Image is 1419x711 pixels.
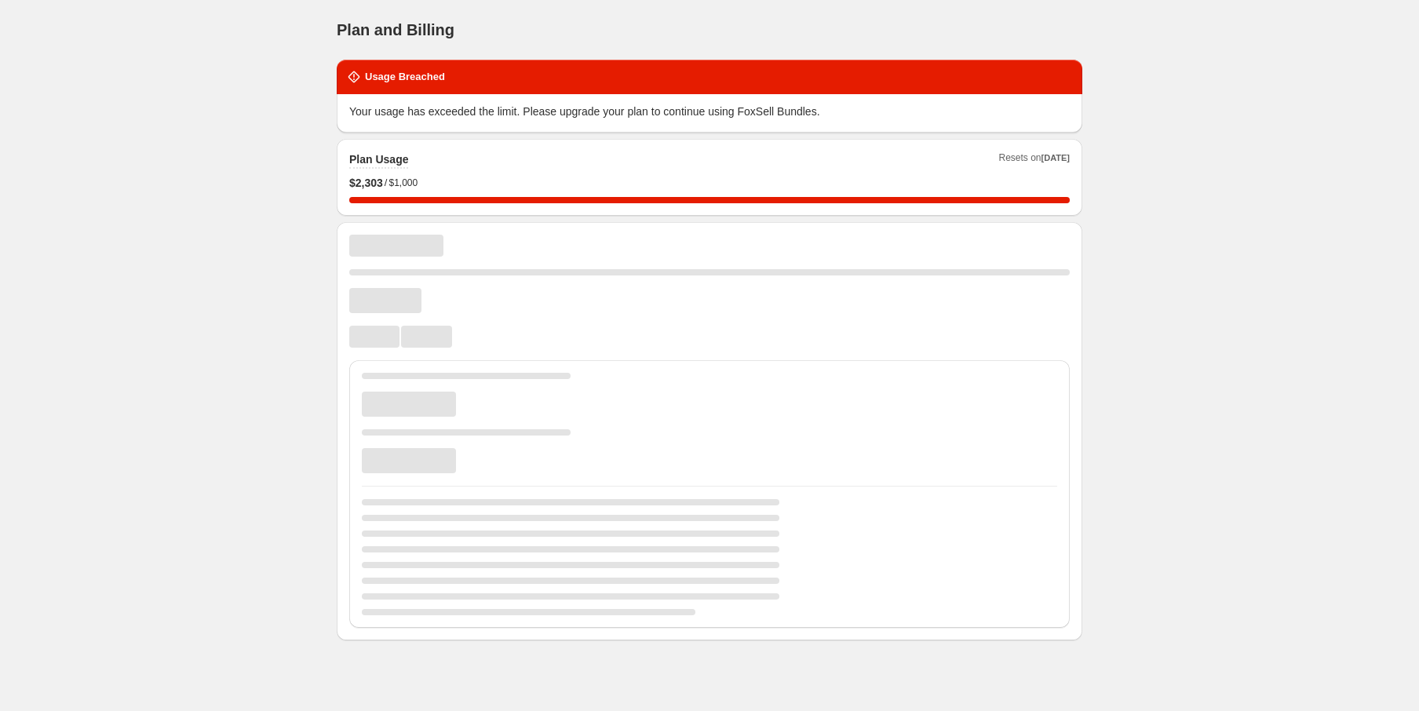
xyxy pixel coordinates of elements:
[1041,153,1070,162] span: [DATE]
[337,20,454,39] h1: Plan and Billing
[349,175,1070,191] div: /
[349,105,820,118] span: Your usage has exceeded the limit. Please upgrade your plan to continue using FoxSell Bundles.
[999,151,1071,169] span: Resets on
[365,69,445,85] h2: Usage Breached
[349,175,383,191] span: $ 2,303
[388,177,418,189] span: $1,000
[349,151,408,167] h2: Plan Usage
